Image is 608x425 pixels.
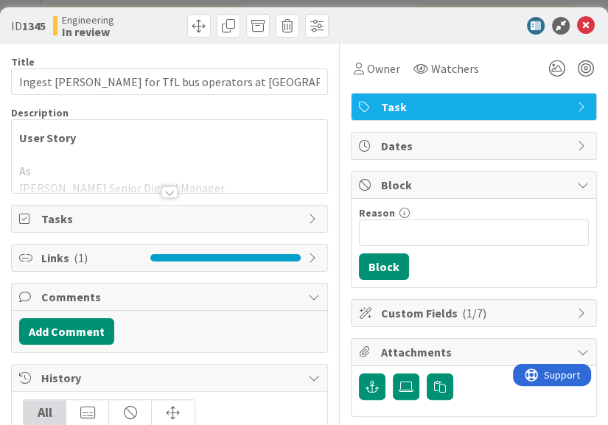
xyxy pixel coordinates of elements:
span: Custom Fields [381,304,570,322]
span: ( 1/7 ) [462,306,486,320]
label: Reason [359,206,395,219]
span: ID [11,17,46,35]
label: Title [11,55,35,69]
span: Comments [41,288,301,306]
span: ( 1 ) [74,250,88,265]
button: Add Comment [19,318,114,345]
span: Links [41,249,143,267]
span: Watchers [431,60,479,77]
input: type card name here... [11,69,328,95]
span: Task [381,98,570,116]
strong: User Story [19,130,76,145]
span: Attachments [381,343,570,361]
b: In review [62,26,114,38]
button: Block [359,253,409,280]
span: Owner [367,60,400,77]
b: 1345 [22,18,46,33]
span: Engineering [62,14,114,26]
span: History [41,369,301,387]
span: Support [31,2,67,20]
span: Block [381,176,570,194]
span: Dates [381,137,570,155]
span: Description [11,106,69,119]
span: Tasks [41,210,301,228]
div: All [24,400,66,425]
